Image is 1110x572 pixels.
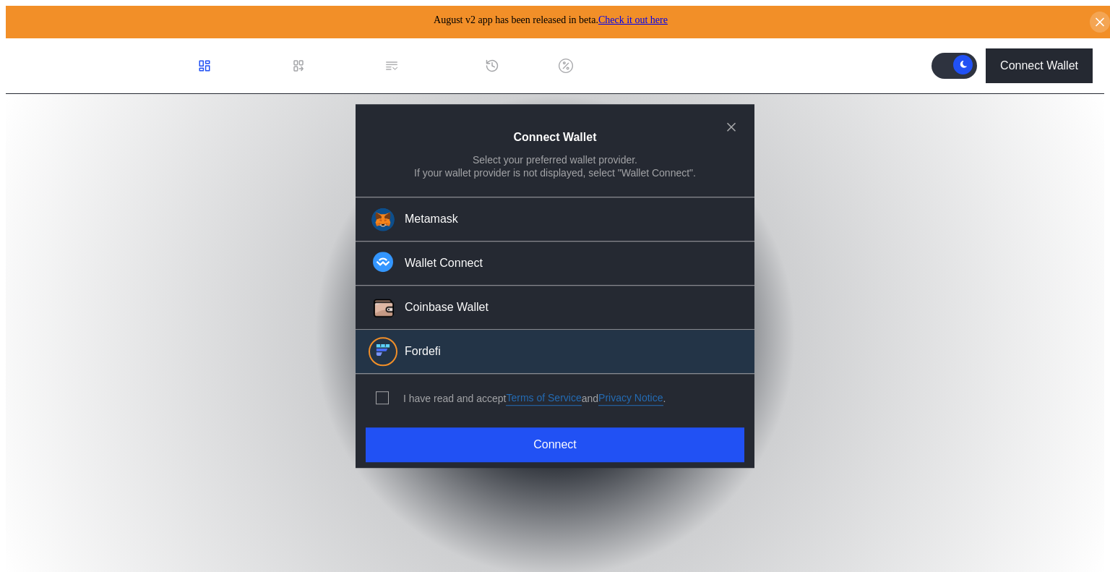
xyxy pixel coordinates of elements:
[356,330,754,375] button: FordefiFordefi
[311,59,367,72] div: Loan Book
[218,59,274,72] div: Dashboard
[579,59,666,72] div: Discount Factors
[414,166,696,179] div: If your wallet provider is not displayed, select "Wallet Connect".
[582,392,598,405] span: and
[405,256,483,271] div: Wallet Connect
[473,153,637,166] div: Select your preferred wallet provider.
[434,14,668,25] span: August v2 app has been released in beta.
[405,212,458,227] div: Metamask
[356,242,754,286] button: Wallet Connect
[356,286,754,330] button: Coinbase WalletCoinbase Wallet
[366,427,744,462] button: Connect
[405,59,468,72] div: Permissions
[720,116,743,139] button: close modal
[373,341,393,361] img: Fordefi
[405,300,489,315] div: Coinbase Wallet
[598,14,668,25] a: Check it out here
[356,197,754,242] button: Metamask
[405,344,441,359] div: Fordefi
[371,296,396,321] img: Coinbase Wallet
[403,392,666,406] div: I have read and accept .
[514,131,597,144] h2: Connect Wallet
[506,392,581,406] a: Terms of Service
[505,59,541,72] div: History
[598,392,663,406] a: Privacy Notice
[1000,59,1078,72] div: Connect Wallet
